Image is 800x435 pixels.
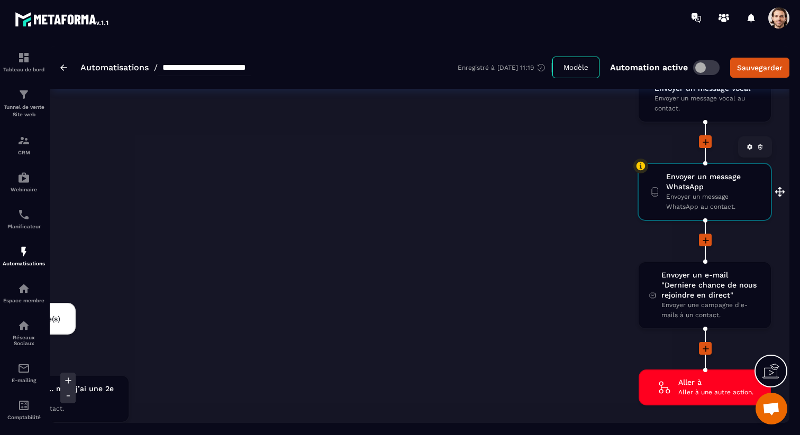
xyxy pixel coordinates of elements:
span: Envoyer un message vocal au contact. [654,94,760,114]
a: formationformationTunnel de vente Site web [3,80,45,126]
span: Envoyer un e-mail "Derniere chance de nous rejoindre en direct" [661,270,760,300]
img: email [17,362,30,375]
p: Tunnel de vente Site web [3,104,45,118]
img: formation [17,51,30,64]
img: scheduler [17,208,30,221]
div: Sauvegarder [737,62,783,73]
p: Comptabilité [3,414,45,420]
img: logo [15,10,110,29]
p: Automatisations [3,261,45,266]
img: automations [17,171,30,184]
button: Sauvegarder [730,58,789,78]
a: social-networksocial-networkRéseaux Sociaux [3,311,45,354]
img: formation [17,88,30,101]
img: arrow [60,64,67,71]
a: formationformationTableau de bord [3,43,45,80]
p: Tableau de bord [3,67,45,72]
a: schedulerschedulerPlanificateur [3,200,45,237]
p: E-mailing [3,377,45,383]
a: automationsautomationsWebinaire [3,163,45,200]
button: Modèle [552,57,599,78]
img: accountant [17,399,30,412]
img: social-network [17,319,30,332]
p: [DATE] 11:19 [497,64,534,71]
p: Réseaux Sociaux [3,335,45,346]
p: Automation active [610,62,688,72]
span: Envoyer une campagne d'e-mails à un contact. [661,300,760,320]
a: formationformationCRM [3,126,45,163]
span: Envoyer un message WhatsApp [666,172,761,192]
a: Automatisations [80,62,149,72]
p: Espace membre [3,298,45,303]
div: Enregistré à [458,63,552,72]
p: Webinaire [3,187,45,192]
img: formation [17,134,30,147]
a: automationsautomationsAutomatisations [3,237,45,274]
p: CRM [3,150,45,155]
span: Aller à une autre action. [678,387,753,397]
a: Ouvrir le chat [756,393,787,424]
a: automationsautomationsEspace membre [3,274,45,311]
span: Envoyer un message WhatsApp au contact. [666,192,761,212]
p: Planificateur [3,224,45,229]
img: automations [17,245,30,258]
a: accountantaccountantComptabilité [3,391,45,428]
a: emailemailE-mailing [3,354,45,391]
span: / [154,62,158,72]
span: Aller à [678,377,753,387]
img: automations [17,282,30,295]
